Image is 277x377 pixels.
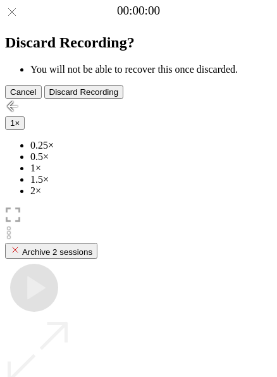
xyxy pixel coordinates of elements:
button: 1× [5,116,25,130]
button: Discard Recording [44,85,124,99]
li: 1× [30,163,272,174]
button: Archive 2 sessions [5,243,97,259]
li: 0.5× [30,151,272,163]
li: 2× [30,185,272,197]
li: You will not be able to recover this once discarded. [30,64,272,75]
a: 00:00:00 [117,4,160,18]
div: Archive 2 sessions [10,245,92,257]
span: 1 [10,118,15,128]
li: 1.5× [30,174,272,185]
li: 0.25× [30,140,272,151]
button: Cancel [5,85,42,99]
h2: Discard Recording? [5,34,272,51]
